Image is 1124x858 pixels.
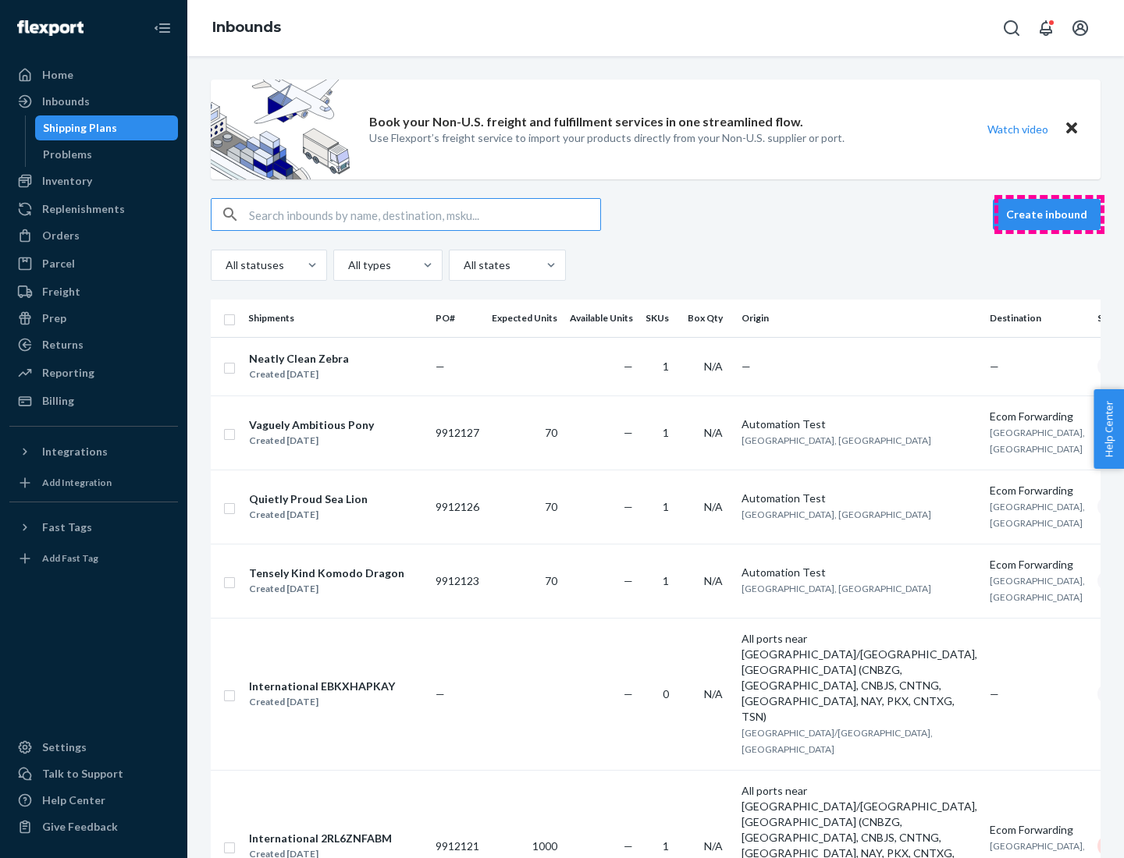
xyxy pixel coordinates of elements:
[545,500,557,513] span: 70
[9,360,178,385] a: Reporting
[212,19,281,36] a: Inbounds
[742,417,977,432] div: Automation Test
[42,393,74,409] div: Billing
[977,118,1058,140] button: Watch video
[624,574,633,587] span: —
[9,515,178,540] button: Fast Tags
[347,257,348,273] input: All types
[147,12,178,44] button: Close Navigation
[9,470,178,495] a: Add Integration
[9,439,178,464] button: Integrations
[996,12,1027,44] button: Open Search Box
[242,300,429,337] th: Shipments
[429,395,486,470] td: 9912127
[9,223,178,248] a: Orders
[990,360,999,373] span: —
[704,360,723,373] span: N/A
[639,300,681,337] th: SKUs
[43,120,117,136] div: Shipping Plans
[42,365,94,381] div: Reporting
[742,565,977,580] div: Automation Test
[249,491,368,507] div: Quietly Proud Sea Lion
[9,197,178,222] a: Replenishments
[990,409,1085,424] div: Ecom Forwarding
[990,427,1085,455] span: [GEOGRAPHIC_DATA], [GEOGRAPHIC_DATA]
[990,687,999,700] span: —
[42,819,118,835] div: Give Feedback
[462,257,464,273] input: All states
[742,434,931,446] span: [GEOGRAPHIC_DATA], [GEOGRAPHIC_DATA]
[42,444,108,459] div: Integrations
[704,426,723,439] span: N/A
[224,257,226,273] input: All statuses
[436,687,445,700] span: —
[742,491,977,506] div: Automation Test
[532,839,557,853] span: 1000
[993,199,1101,230] button: Create inbound
[9,332,178,357] a: Returns
[990,575,1085,603] span: [GEOGRAPHIC_DATA], [GEOGRAPHIC_DATA]
[990,557,1085,573] div: Ecom Forwarding
[9,735,178,760] a: Settings
[369,113,803,131] p: Book your Non-U.S. freight and fulfillment services in one streamlined flow.
[17,20,84,36] img: Flexport logo
[663,839,669,853] span: 1
[663,360,669,373] span: 1
[42,201,125,217] div: Replenishments
[9,761,178,786] a: Talk to Support
[35,115,179,140] a: Shipping Plans
[624,360,633,373] span: —
[704,574,723,587] span: N/A
[42,67,73,83] div: Home
[43,147,92,162] div: Problems
[9,306,178,331] a: Prep
[9,251,178,276] a: Parcel
[742,509,931,520] span: [GEOGRAPHIC_DATA], [GEOGRAPHIC_DATA]
[249,417,374,433] div: Vaguely Ambitious Pony
[1030,12,1062,44] button: Open notifications
[429,544,486,618] td: 9912123
[990,501,1085,529] span: [GEOGRAPHIC_DATA], [GEOGRAPHIC_DATA]
[42,476,112,489] div: Add Integration
[742,583,931,594] span: [GEOGRAPHIC_DATA], [GEOGRAPHIC_DATA]
[249,507,368,523] div: Created [DATE]
[742,360,751,373] span: —
[735,300,983,337] th: Origin
[42,337,84,353] div: Returns
[663,426,669,439] span: 1
[663,500,669,513] span: 1
[486,300,564,337] th: Expected Units
[42,551,98,565] div: Add Fast Tag
[545,426,557,439] span: 70
[200,5,293,51] ol: breadcrumbs
[704,500,723,513] span: N/A
[545,574,557,587] span: 70
[249,679,395,694] div: International EBKXHAPKAY
[42,519,92,535] div: Fast Tags
[42,766,123,782] div: Talk to Support
[9,814,178,839] button: Give Feedback
[9,62,178,87] a: Home
[624,426,633,439] span: —
[9,788,178,813] a: Help Center
[42,310,66,326] div: Prep
[663,574,669,587] span: 1
[9,279,178,304] a: Freight
[249,199,600,230] input: Search inbounds by name, destination, msku...
[249,433,374,448] div: Created [DATE]
[9,168,178,193] a: Inventory
[42,228,80,243] div: Orders
[990,822,1085,838] div: Ecom Forwarding
[742,727,933,755] span: [GEOGRAPHIC_DATA]/[GEOGRAPHIC_DATA], [GEOGRAPHIC_DATA]
[249,367,349,382] div: Created [DATE]
[42,284,80,300] div: Freight
[249,581,404,597] div: Created [DATE]
[1065,12,1096,44] button: Open account menu
[704,839,723,853] span: N/A
[429,470,486,544] td: 9912126
[624,687,633,700] span: —
[624,500,633,513] span: —
[990,483,1085,498] div: Ecom Forwarding
[249,831,392,846] div: International 2RL6ZNFABM
[1062,118,1082,140] button: Close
